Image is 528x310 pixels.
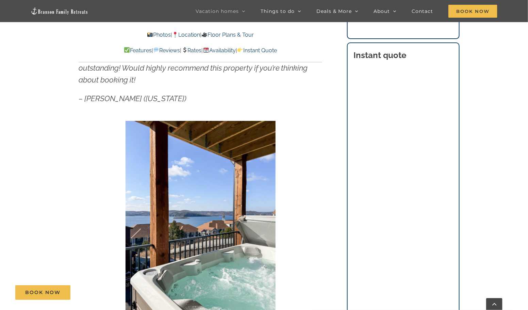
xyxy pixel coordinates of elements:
img: ✅ [124,47,130,53]
img: 📍 [172,32,178,37]
p: | | | | [79,46,322,55]
img: 💲 [182,47,187,53]
a: Photos [147,32,171,38]
img: Branson Family Retreats Logo [31,7,88,15]
em: – [PERSON_NAME] ([US_STATE]) [79,94,186,103]
a: Rates [181,47,201,54]
span: Things to do [261,9,295,14]
a: Location [172,32,200,38]
strong: Instant quote [354,50,407,60]
a: Reviews [153,47,180,54]
p: | | [79,31,322,39]
span: Book Now [25,290,61,295]
span: Book Now [448,5,497,18]
span: About [374,9,390,14]
img: 📸 [147,32,153,37]
a: Floor Plans & Tour [201,32,254,38]
a: Book Now [15,285,70,300]
img: 📆 [203,47,209,53]
em: The decor is fun and the amenities are great! And their communication is outstanding! Would highl... [79,52,320,84]
img: 🎥 [202,32,207,37]
span: Vacation homes [196,9,239,14]
img: 💬 [153,47,159,53]
img: 👉 [237,47,243,53]
a: Instant Quote [237,47,277,54]
a: Features [124,47,152,54]
span: Contact [412,9,433,14]
span: Deals & More [316,9,352,14]
a: Availability [203,47,236,54]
